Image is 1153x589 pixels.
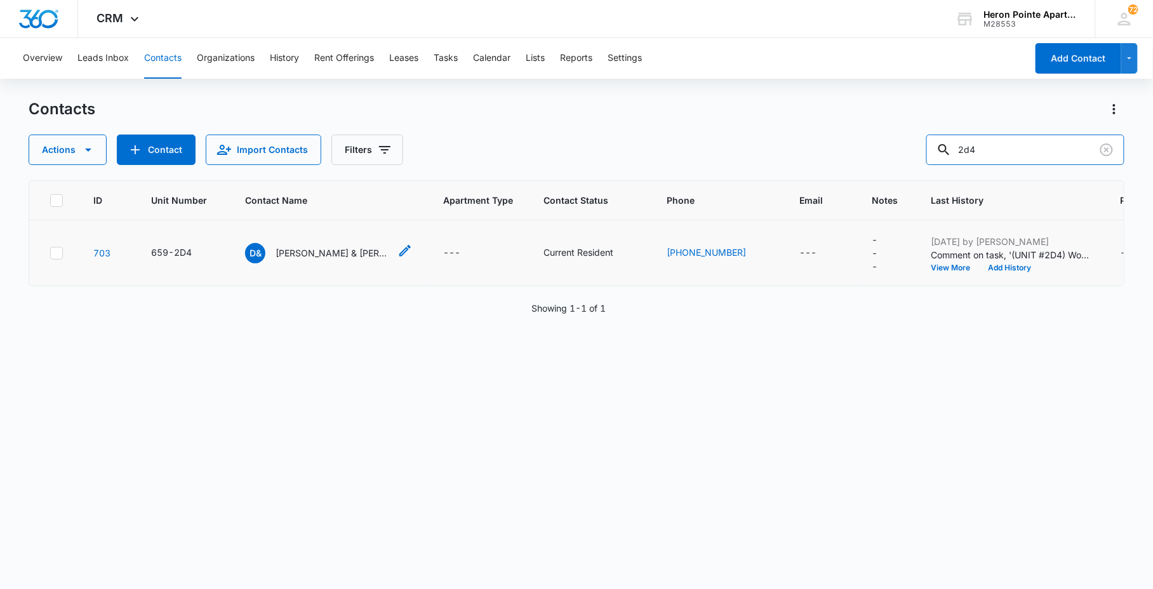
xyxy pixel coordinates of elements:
button: Lists [526,38,545,79]
h1: Contacts [29,100,95,119]
button: Leases [389,38,418,79]
button: Actions [29,135,107,165]
div: Email - - Select to Edit Field [799,246,839,261]
span: Apartment Type [443,194,513,207]
a: Navigate to contact details page for Donald & Cindy Wood [93,248,110,258]
button: Add Contact [1036,43,1121,74]
button: Add Contact [117,135,196,165]
input: Search Contacts [926,135,1124,165]
div: Contact Name - Donald & Cindy Wood - Select to Edit Field [245,243,413,263]
a: [PHONE_NUMBER] [667,246,746,259]
button: Overview [23,38,62,79]
button: Organizations [197,38,255,79]
button: Leads Inbox [77,38,129,79]
button: Calendar [473,38,510,79]
div: Notes - - Select to Edit Field [872,233,900,273]
button: Filters [331,135,403,165]
div: account name [984,10,1077,20]
p: [DATE] by [PERSON_NAME] [931,235,1090,248]
span: Contact Name [245,194,394,207]
div: --- [872,233,877,273]
button: Import Contacts [206,135,321,165]
div: Phone - (715) 207-3842 - Select to Edit Field [667,246,769,261]
button: Rent Offerings [314,38,374,79]
button: Actions [1104,99,1124,119]
div: 659-2D4 [151,246,192,259]
button: Reports [560,38,592,79]
span: Notes [872,194,900,207]
p: Comment on task, '(UNIT #2D4) Work Order' "Caulked and painted door" [931,248,1090,261]
span: Contact Status [543,194,618,207]
div: --- [443,246,460,261]
button: Tasks [434,38,458,79]
button: Add History [979,264,1040,272]
button: Clear [1096,140,1117,160]
span: Phone [667,194,750,207]
div: Contact Status - Current Resident - Select to Edit Field [543,246,636,261]
span: Last History [931,194,1071,207]
p: [PERSON_NAME] & [PERSON_NAME] [276,246,390,260]
div: Unit Number - 659-2D4 - Select to Edit Field [151,246,215,261]
div: notifications count [1128,4,1138,15]
button: History [270,38,299,79]
span: D& [245,243,265,263]
p: Showing 1-1 of 1 [532,301,606,315]
span: ID [93,194,102,207]
div: account id [984,20,1077,29]
span: Unit Number [151,194,215,207]
div: --- [1120,246,1137,261]
button: View More [931,264,979,272]
div: --- [799,246,816,261]
span: 72 [1128,4,1138,15]
span: Email [799,194,823,207]
button: Settings [608,38,642,79]
div: Apartment Type - - Select to Edit Field [443,246,483,261]
button: Contacts [144,38,182,79]
div: Current Resident [543,246,613,259]
span: CRM [97,11,124,25]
